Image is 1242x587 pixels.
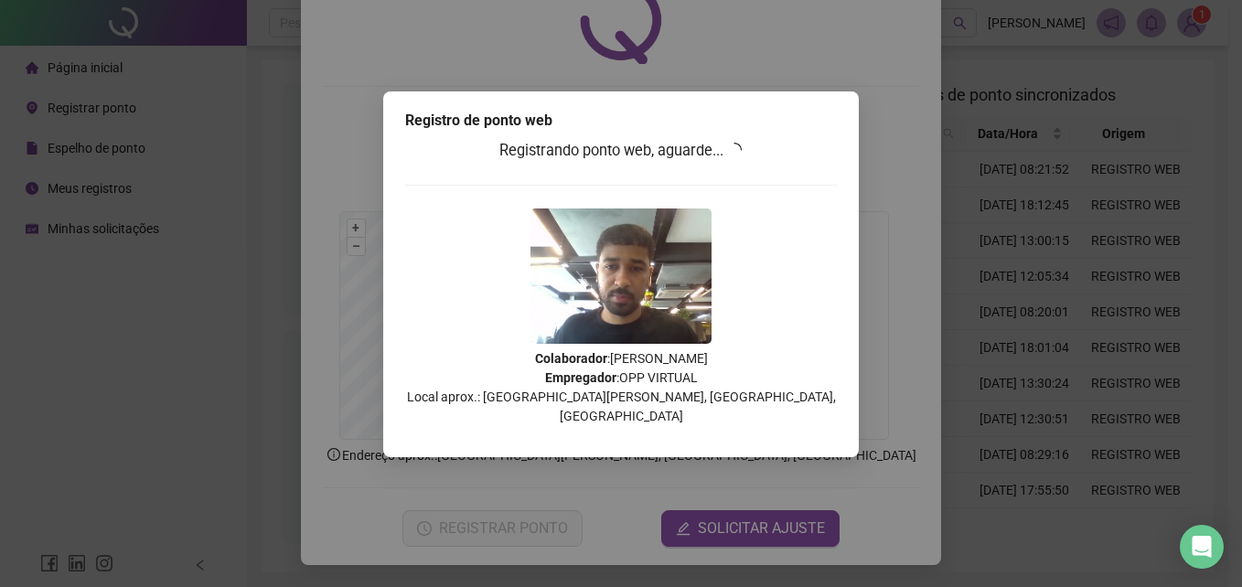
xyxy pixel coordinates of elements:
[535,351,607,366] strong: Colaborador
[545,370,616,385] strong: Empregador
[405,110,837,132] div: Registro de ponto web
[1180,525,1224,569] div: Open Intercom Messenger
[405,349,837,426] p: : [PERSON_NAME] : OPP VIRTUAL Local aprox.: [GEOGRAPHIC_DATA][PERSON_NAME], [GEOGRAPHIC_DATA], [G...
[405,139,837,163] h3: Registrando ponto web, aguarde...
[727,143,742,157] span: loading
[530,208,712,344] img: 9k=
